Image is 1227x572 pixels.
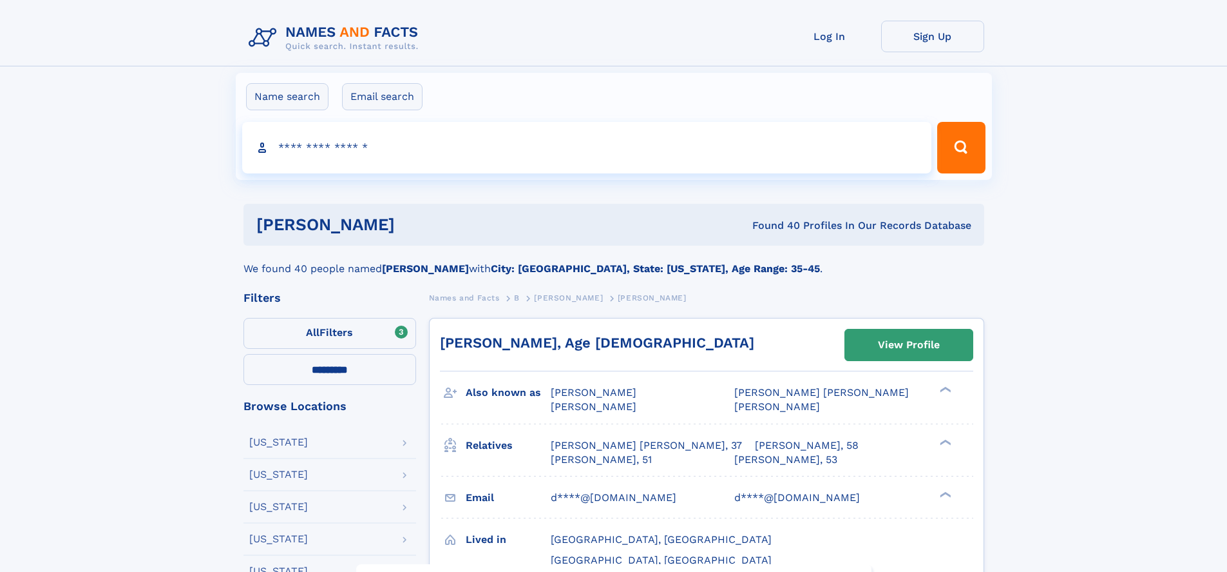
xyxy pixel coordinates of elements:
[937,438,952,446] div: ❯
[778,21,881,52] a: Log In
[937,122,985,173] button: Search Button
[514,290,520,306] a: B
[466,529,551,551] h3: Lived in
[534,290,603,306] a: [PERSON_NAME]
[306,326,319,339] span: All
[466,382,551,404] h3: Also known as
[243,292,416,304] div: Filters
[243,21,429,55] img: Logo Names and Facts
[573,219,971,233] div: Found 40 Profiles In Our Records Database
[937,386,952,394] div: ❯
[881,21,984,52] a: Sign Up
[256,217,574,233] h1: [PERSON_NAME]
[734,386,909,399] span: [PERSON_NAME] [PERSON_NAME]
[342,83,423,110] label: Email search
[845,330,973,360] a: View Profile
[551,386,636,399] span: [PERSON_NAME]
[249,437,308,448] div: [US_STATE]
[243,400,416,412] div: Browse Locations
[246,83,328,110] label: Name search
[937,490,952,498] div: ❯
[242,122,932,173] input: search input
[243,318,416,349] label: Filters
[551,554,772,566] span: [GEOGRAPHIC_DATA], [GEOGRAPHIC_DATA]
[551,453,652,467] a: [PERSON_NAME], 51
[249,469,308,480] div: [US_STATE]
[551,400,636,413] span: [PERSON_NAME]
[466,435,551,457] h3: Relatives
[755,439,859,453] a: [PERSON_NAME], 58
[734,453,837,467] a: [PERSON_NAME], 53
[249,534,308,544] div: [US_STATE]
[534,293,603,302] span: [PERSON_NAME]
[491,262,820,275] b: City: [GEOGRAPHIC_DATA], State: [US_STATE], Age Range: 35-45
[429,290,500,306] a: Names and Facts
[249,502,308,512] div: [US_STATE]
[551,439,742,453] a: [PERSON_NAME] [PERSON_NAME], 37
[382,262,469,275] b: [PERSON_NAME]
[878,330,940,360] div: View Profile
[734,400,820,413] span: [PERSON_NAME]
[618,293,687,302] span: [PERSON_NAME]
[440,335,754,351] a: [PERSON_NAME], Age [DEMOGRAPHIC_DATA]
[514,293,520,302] span: B
[243,246,984,277] div: We found 40 people named with .
[466,487,551,509] h3: Email
[551,533,772,546] span: [GEOGRAPHIC_DATA], [GEOGRAPHIC_DATA]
